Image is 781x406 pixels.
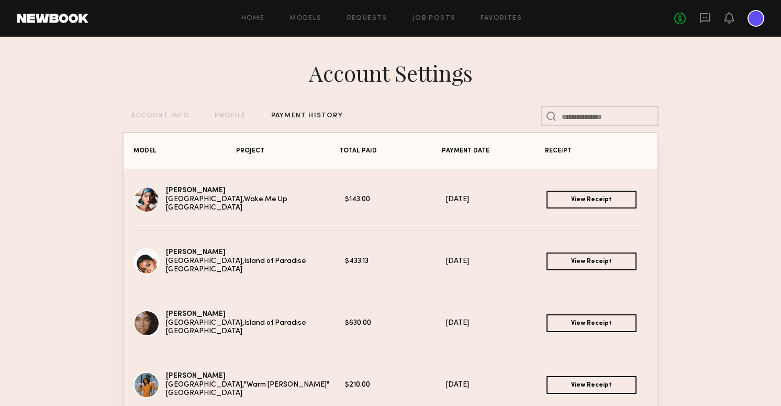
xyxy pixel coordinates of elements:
[133,310,160,336] img: Gabriella F.
[412,15,456,22] a: Job Posts
[166,311,226,317] a: [PERSON_NAME]
[271,113,343,119] div: PAYMENT HISTORY
[545,148,648,155] div: RECEIPT
[166,319,244,337] div: [GEOGRAPHIC_DATA], [GEOGRAPHIC_DATA]
[131,113,189,119] div: ACCOUNT INFO
[133,248,160,275] img: Makaela H.
[166,249,226,256] a: [PERSON_NAME]
[289,15,321,22] a: Models
[309,58,473,87] div: Account Settings
[345,319,446,328] div: $630.00
[133,148,236,155] div: MODEL
[236,148,339,155] div: PROJECT
[166,187,226,194] a: [PERSON_NAME]
[166,372,226,379] a: [PERSON_NAME]
[546,253,637,270] a: View Receipt
[546,314,637,332] a: View Receipt
[345,257,446,266] div: $433.13
[166,195,244,213] div: [GEOGRAPHIC_DATA], [GEOGRAPHIC_DATA]
[345,381,446,390] div: $210.00
[446,381,547,390] div: [DATE]
[133,372,160,398] img: Jasmine A.
[133,186,160,213] img: Moe S.
[481,15,522,22] a: Favorites
[166,257,244,275] div: [GEOGRAPHIC_DATA], [GEOGRAPHIC_DATA]
[244,257,345,266] div: Island of Paradise
[244,381,345,390] div: "Warm [PERSON_NAME]"
[215,113,246,119] div: PROFILE
[546,191,637,209] a: View Receipt
[446,195,547,204] div: [DATE]
[442,148,544,155] div: PAYMENT DATE
[339,148,442,155] div: TOTAL PAID
[244,195,345,204] div: Wake Me Up
[244,319,345,328] div: Island of Paradise
[446,257,547,266] div: [DATE]
[241,15,265,22] a: Home
[446,319,547,328] div: [DATE]
[546,376,637,394] a: View Receipt
[345,195,446,204] div: $143.00
[347,15,387,22] a: Requests
[166,381,244,399] div: [GEOGRAPHIC_DATA], [GEOGRAPHIC_DATA]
